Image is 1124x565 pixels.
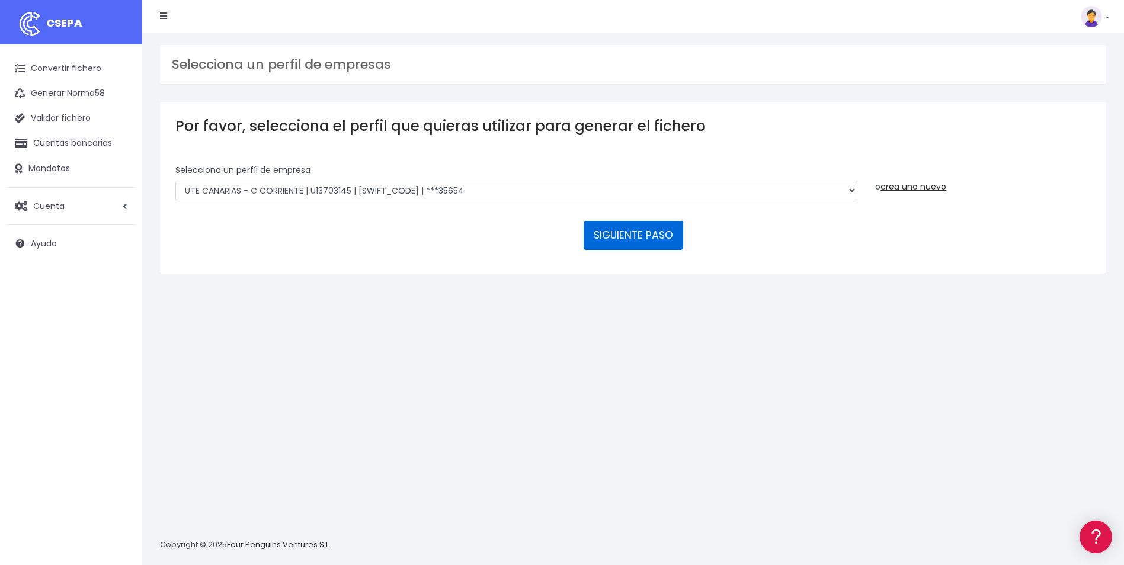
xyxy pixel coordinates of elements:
a: Validar fichero [6,106,136,131]
a: Convertir fichero [6,56,136,81]
div: Información general [12,82,225,94]
p: Copyright © 2025 . [160,539,332,551]
a: POWERED BY ENCHANT [163,341,228,352]
span: CSEPA [46,15,82,30]
a: Información general [12,101,225,119]
div: Programadores [12,284,225,296]
h3: Selecciona un perfil de empresas [172,57,1094,72]
a: Mandatos [6,156,136,181]
a: Cuentas bancarias [6,131,136,156]
div: Convertir ficheros [12,131,225,142]
h3: Por favor, selecciona el perfil que quieras utilizar para generar el fichero [175,117,1091,134]
span: Ayuda [31,237,57,249]
span: Cuenta [33,200,65,211]
img: logo [15,9,44,38]
a: API [12,303,225,321]
button: Contáctanos [12,317,225,338]
a: Four Penguins Ventures S.L. [227,539,331,550]
a: Formatos [12,150,225,168]
a: Ayuda [6,231,136,256]
button: SIGUIENTE PASO [584,221,683,249]
div: o [875,164,1091,193]
a: Videotutoriales [12,187,225,205]
a: Generar Norma58 [6,81,136,106]
div: Facturación [12,235,225,246]
img: profile [1081,6,1102,27]
a: Cuenta [6,194,136,219]
a: Perfiles de empresas [12,205,225,223]
a: crea uno nuevo [880,181,946,192]
a: General [12,254,225,272]
label: Selecciona un perfíl de empresa [175,164,310,176]
a: Problemas habituales [12,168,225,187]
